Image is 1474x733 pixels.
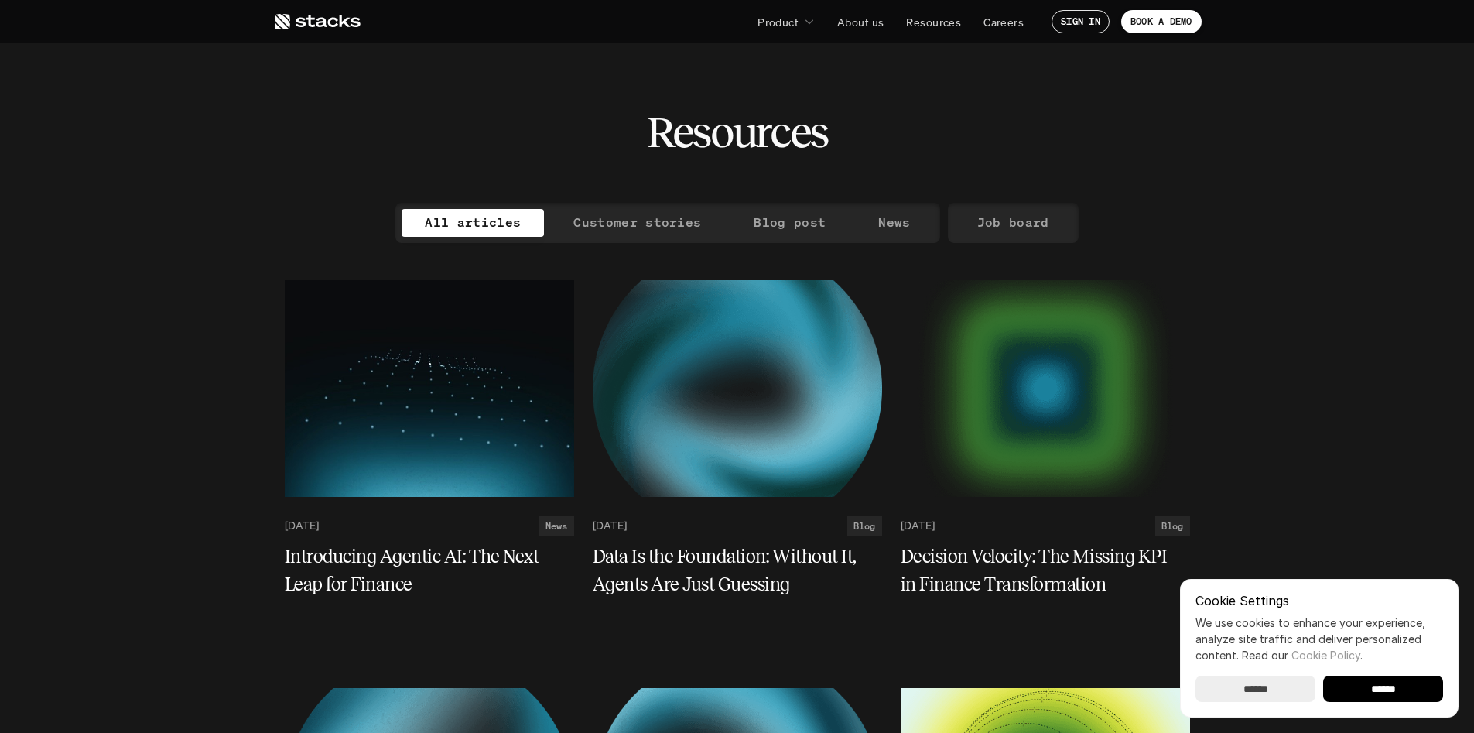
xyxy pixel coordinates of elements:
p: [DATE] [901,519,935,533]
h5: Decision Velocity: The Missing KPI in Finance Transformation [901,543,1171,598]
p: Blog post [754,211,826,234]
a: Careers [974,8,1033,36]
p: SIGN IN [1061,16,1100,27]
a: About us [828,8,893,36]
p: Careers [983,14,1024,30]
a: Data Is the Foundation: Without It, Agents Are Just Guessing [593,543,882,598]
p: Job board [977,211,1049,234]
a: Decision Velocity: The Missing KPI in Finance Transformation [901,543,1190,598]
a: Introducing Agentic AI: The Next Leap for Finance [285,543,574,598]
a: Resources [897,8,970,36]
p: All articles [425,211,521,234]
h2: Blog [1161,521,1184,532]
a: Job board [954,209,1072,237]
h2: Resources [646,108,828,156]
p: Product [758,14,799,30]
p: Cookie Settings [1195,594,1443,607]
p: We use cookies to enhance your experience, analyze site traffic and deliver personalized content. [1195,615,1443,663]
p: Customer stories [573,211,701,234]
p: [DATE] [285,519,319,533]
h2: News [545,521,568,532]
p: BOOK A DEMO [1130,16,1192,27]
a: Blog post [730,209,849,237]
p: [DATE] [593,519,627,533]
a: [DATE]Blog [593,516,882,536]
span: Read our . [1242,649,1363,662]
a: News [855,209,933,237]
a: Customer stories [550,209,724,237]
a: [DATE]News [285,516,574,536]
h5: Introducing Agentic AI: The Next Leap for Finance [285,543,556,598]
h2: Blog [853,521,876,532]
h5: Data Is the Foundation: Without It, Agents Are Just Guessing [593,543,864,598]
p: Resources [906,14,961,30]
a: BOOK A DEMO [1121,10,1202,33]
p: News [878,211,910,234]
a: SIGN IN [1052,10,1110,33]
p: About us [837,14,884,30]
a: All articles [402,209,544,237]
a: Cookie Policy [1291,649,1360,662]
a: [DATE]Blog [901,516,1190,536]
